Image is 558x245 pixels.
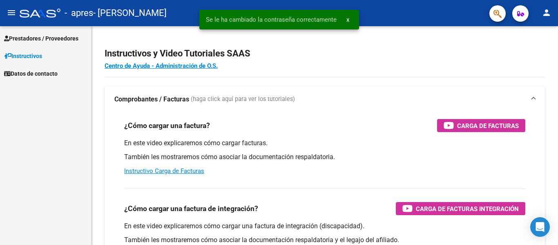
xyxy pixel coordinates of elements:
[124,153,525,162] p: También les mostraremos cómo asociar la documentación respaldatoria.
[124,167,204,175] a: Instructivo Carga de Facturas
[124,203,258,214] h3: ¿Cómo cargar una factura de integración?
[7,8,16,18] mat-icon: menu
[124,139,525,148] p: En este video explicaremos cómo cargar facturas.
[4,34,78,43] span: Prestadores / Proveedores
[542,8,551,18] mat-icon: person
[530,217,550,237] div: Open Intercom Messenger
[416,204,519,214] span: Carga de Facturas Integración
[191,95,295,104] span: (haga click aquí para ver los tutoriales)
[124,120,210,131] h3: ¿Cómo cargar una factura?
[124,236,525,245] p: También les mostraremos cómo asociar la documentación respaldatoria y el legajo del afiliado.
[340,12,356,27] button: x
[206,16,337,24] span: Se le ha cambiado la contraseña correctamente
[105,86,545,112] mat-expansion-panel-header: Comprobantes / Facturas (haga click aquí para ver los tutoriales)
[346,16,349,23] span: x
[65,4,93,22] span: - apres
[124,222,525,231] p: En este video explicaremos cómo cargar una factura de integración (discapacidad).
[93,4,167,22] span: - [PERSON_NAME]
[396,202,525,215] button: Carga de Facturas Integración
[114,95,189,104] strong: Comprobantes / Facturas
[457,121,519,131] span: Carga de Facturas
[437,119,525,132] button: Carga de Facturas
[105,46,545,61] h2: Instructivos y Video Tutoriales SAAS
[105,62,218,70] a: Centro de Ayuda - Administración de O.S.
[4,69,58,78] span: Datos de contacto
[4,52,42,61] span: Instructivos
